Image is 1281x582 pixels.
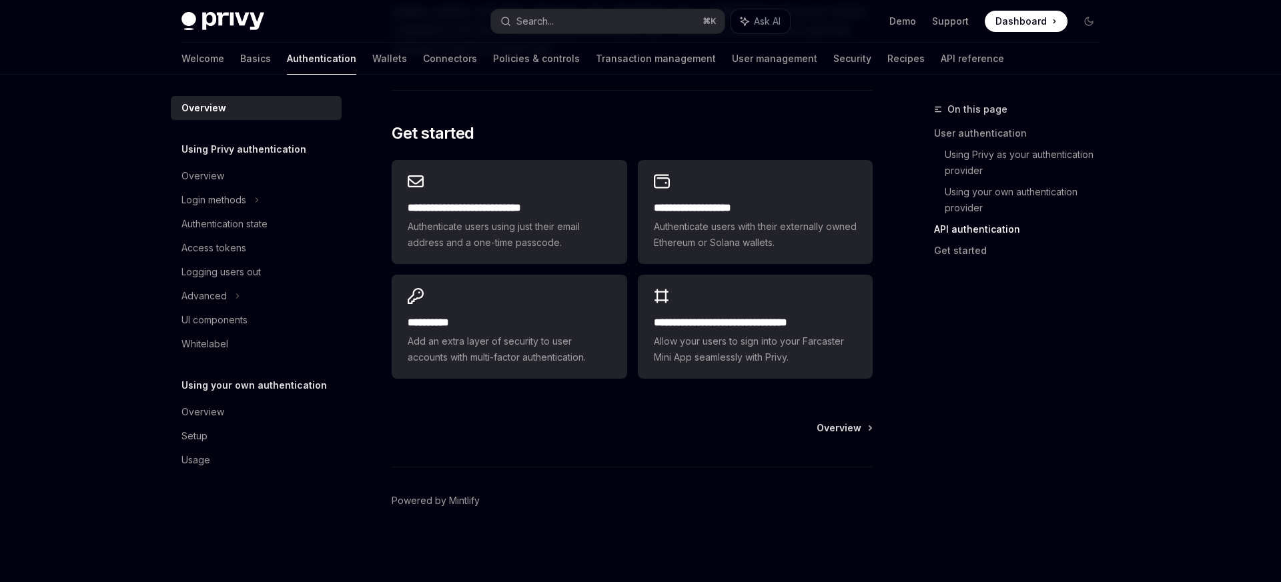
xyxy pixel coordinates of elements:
[181,404,224,420] div: Overview
[181,428,207,444] div: Setup
[654,219,857,251] span: Authenticate users with their externally owned Ethereum or Solana wallets.
[181,100,226,116] div: Overview
[392,494,480,507] a: Powered by Mintlify
[654,333,857,365] span: Allow your users to sign into your Farcaster Mini App seamlessly with Privy.
[408,333,610,365] span: Add an extra layer of security to user accounts with multi-factor authentication.
[181,288,227,304] div: Advanced
[171,212,342,236] a: Authentication state
[1078,11,1100,32] button: Toggle dark mode
[181,312,248,328] div: UI components
[171,308,342,332] a: UI components
[934,123,1110,144] a: User authentication
[372,43,407,75] a: Wallets
[240,43,271,75] a: Basics
[392,123,474,144] span: Get started
[287,43,356,75] a: Authentication
[945,144,1110,181] a: Using Privy as your authentication provider
[732,43,817,75] a: User management
[181,264,261,280] div: Logging users out
[889,15,916,28] a: Demo
[171,260,342,284] a: Logging users out
[171,164,342,188] a: Overview
[171,332,342,356] a: Whitelabel
[408,219,610,251] span: Authenticate users using just their email address and a one-time passcode.
[171,96,342,120] a: Overview
[181,216,268,232] div: Authentication state
[596,43,716,75] a: Transaction management
[181,141,306,157] h5: Using Privy authentication
[181,168,224,184] div: Overview
[934,240,1110,261] a: Get started
[392,275,626,379] a: **** *****Add an extra layer of security to user accounts with multi-factor authentication.
[817,421,861,435] span: Overview
[985,11,1067,32] a: Dashboard
[833,43,871,75] a: Security
[516,13,554,29] div: Search...
[731,9,790,33] button: Ask AI
[493,43,580,75] a: Policies & controls
[181,452,210,468] div: Usage
[491,9,725,33] button: Search...⌘K
[638,160,873,264] a: **** **** **** ****Authenticate users with their externally owned Ethereum or Solana wallets.
[932,15,969,28] a: Support
[181,43,224,75] a: Welcome
[817,421,871,435] a: Overview
[181,377,327,393] h5: Using your own authentication
[945,181,1110,219] a: Using your own authentication provider
[423,43,477,75] a: Connectors
[887,43,925,75] a: Recipes
[754,15,781,28] span: Ask AI
[181,336,228,352] div: Whitelabel
[171,236,342,260] a: Access tokens
[947,101,1007,117] span: On this page
[181,192,246,208] div: Login methods
[171,448,342,472] a: Usage
[171,424,342,448] a: Setup
[934,219,1110,240] a: API authentication
[941,43,1004,75] a: API reference
[171,400,342,424] a: Overview
[703,16,717,27] span: ⌘ K
[995,15,1047,28] span: Dashboard
[181,240,246,256] div: Access tokens
[181,12,264,31] img: dark logo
